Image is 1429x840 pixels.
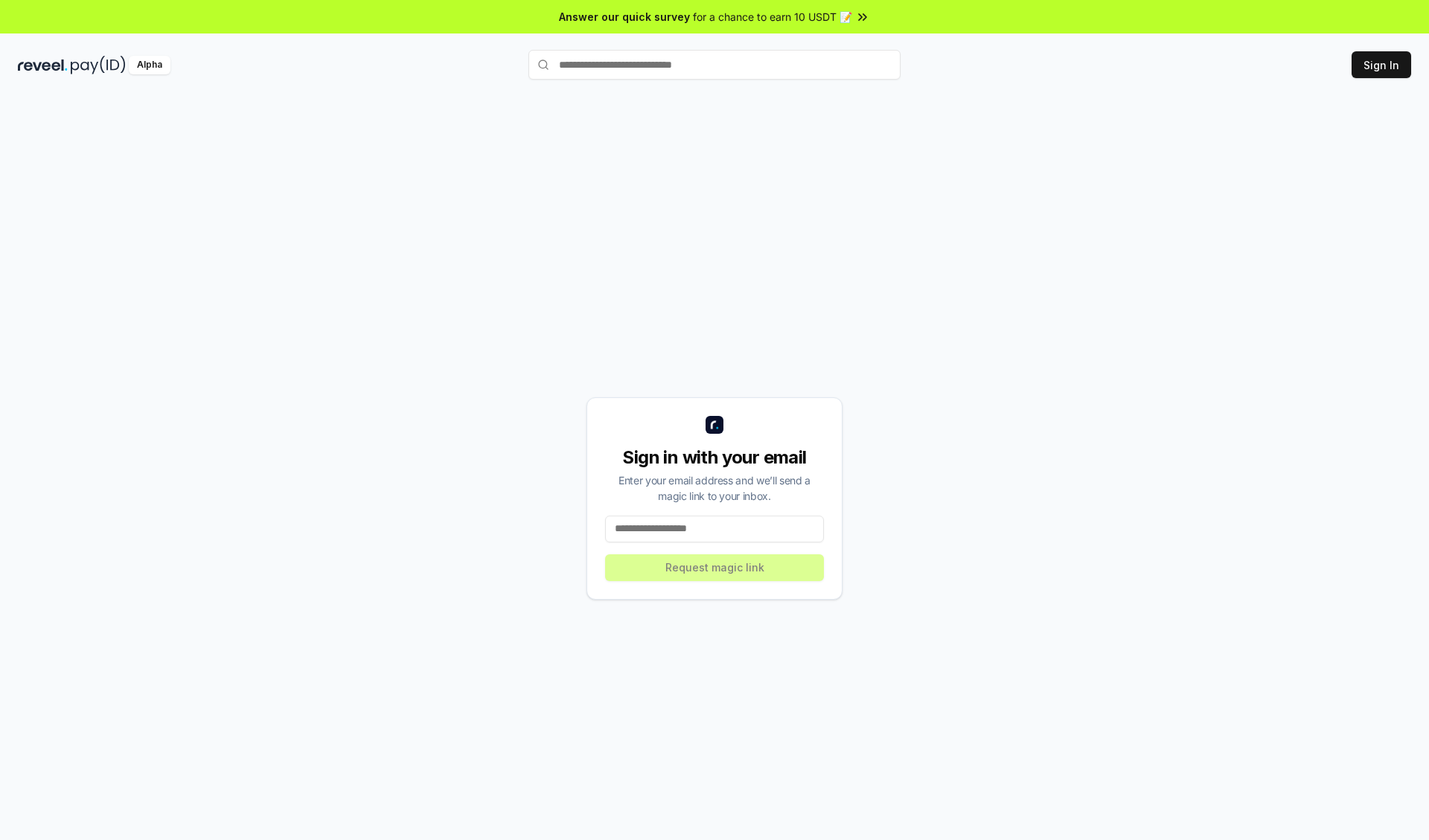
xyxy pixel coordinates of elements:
img: reveel_dark [18,56,68,74]
span: Answer our quick survey [559,9,690,25]
img: logo_small [706,416,723,434]
div: Enter your email address and we’ll send a magic link to your inbox. [605,472,824,504]
button: Sign In [1352,51,1411,78]
div: Sign in with your email [605,446,824,469]
div: Alpha [129,56,170,74]
img: pay_id [71,56,126,74]
span: for a chance to earn 10 USDT 📝 [693,9,852,25]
